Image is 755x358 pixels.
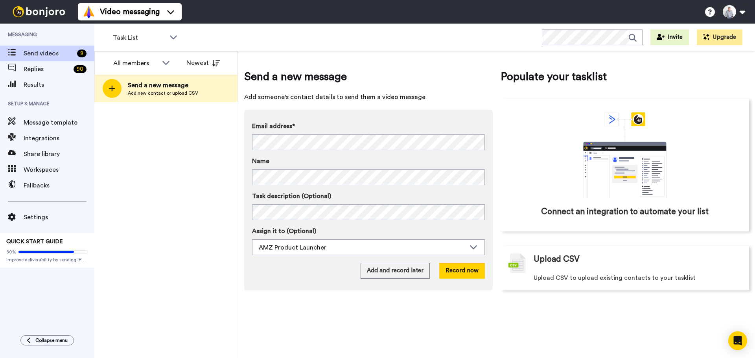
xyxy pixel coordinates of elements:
span: Video messaging [100,6,160,17]
span: Connect an integration to automate your list [541,206,709,218]
label: Assign it to (Optional) [252,226,485,236]
span: Improve deliverability by sending [PERSON_NAME]’s from your own email [6,257,88,263]
button: Invite [650,29,689,45]
span: Integrations [24,134,94,143]
div: 90 [74,65,87,73]
div: AMZ Product Launcher [259,243,466,252]
span: Replies [24,64,70,74]
span: Settings [24,213,94,222]
button: Upgrade [697,29,742,45]
span: Name [252,156,269,166]
span: Add new contact or upload CSV [128,90,198,96]
div: 9 [77,50,87,57]
label: Email address* [252,121,485,131]
button: Add and record later [361,263,430,279]
span: Workspaces [24,165,94,174]
span: 80% [6,249,17,255]
span: Upload CSV to upload existing contacts to your tasklist [534,273,696,283]
div: Open Intercom Messenger [728,331,747,350]
span: Add someone's contact details to send them a video message [244,92,493,102]
span: Upload CSV [534,253,580,265]
span: Share library [24,149,94,159]
img: bj-logo-header-white.svg [9,6,68,17]
button: Record now [439,263,485,279]
span: Task List [113,33,166,42]
span: Message template [24,118,94,127]
label: Task description (Optional) [252,191,485,201]
span: Fallbacks [24,181,94,190]
span: Send a new message [244,69,493,84]
button: Newest [180,55,226,71]
span: Send videos [24,49,74,58]
div: All members [113,59,158,68]
div: animation [566,112,684,198]
span: Populate your tasklist [501,69,749,84]
span: QUICK START GUIDE [6,239,63,244]
button: Collapse menu [20,335,74,345]
span: Collapse menu [35,337,68,343]
img: vm-color.svg [83,6,95,18]
img: csv-grey.png [508,253,526,273]
span: Send a new message [128,81,198,90]
span: Results [24,80,94,90]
